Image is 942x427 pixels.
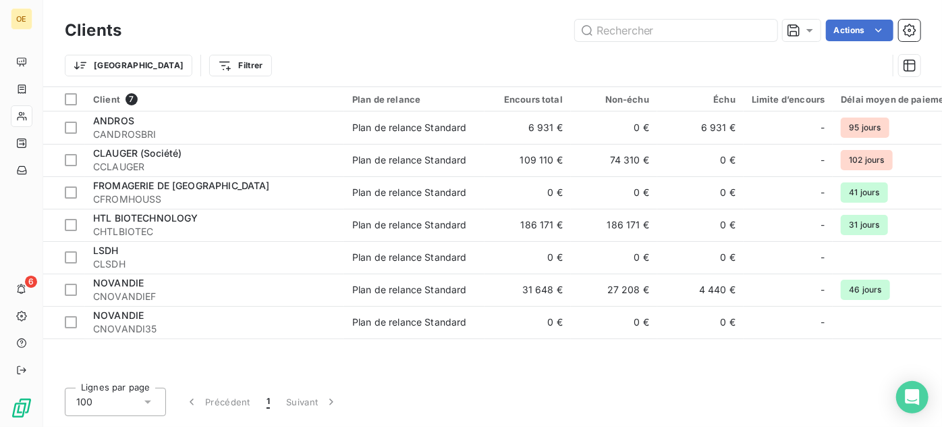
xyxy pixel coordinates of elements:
span: 41 jours [841,182,887,203]
h3: Clients [65,18,121,43]
td: 0 € [571,176,657,209]
span: NOVANDIE [93,277,144,288]
img: Logo LeanPay [11,397,32,419]
span: - [821,251,825,264]
td: 0 € [657,241,744,274]
span: CHTLBIOTEC [93,225,336,238]
div: Plan de relance Standard [352,316,467,329]
td: 0 € [484,241,571,274]
td: 74 310 € [571,144,657,176]
span: 6 [25,276,37,288]
span: CANDROSBRI [93,128,336,141]
div: Échu [665,94,736,105]
button: Actions [826,20,893,41]
td: 0 € [571,241,657,274]
span: - [821,153,825,167]
span: 1 [267,395,270,409]
td: 0 € [484,306,571,338]
td: 0 € [484,176,571,209]
span: 102 jours [841,150,892,170]
div: Plan de relance Standard [352,186,467,199]
span: CCLAUGER [93,160,336,174]
span: - [821,218,825,232]
div: Encours total [493,94,563,105]
span: - [821,186,825,199]
span: Client [93,94,120,105]
span: CFROMHOUSS [93,193,336,206]
button: Filtrer [209,55,271,76]
div: Plan de relance Standard [352,218,467,232]
span: CNOVANDIEF [93,290,336,303]
div: Limite d’encours [752,94,825,105]
span: HTL BIOTECHNOLOGY [93,212,198,224]
td: 0 € [571,111,657,144]
td: 0 € [657,209,744,241]
td: 186 171 € [571,209,657,241]
div: OE [11,8,32,30]
span: NOVANDIE [93,309,144,321]
span: - [821,283,825,297]
div: Open Intercom Messenger [896,381,929,413]
div: Plan de relance Standard [352,153,467,167]
div: Plan de relance [352,94,476,105]
div: Plan de relance Standard [352,251,467,264]
div: Plan de relance Standard [352,283,467,297]
div: Plan de relance Standard [352,121,467,134]
span: 31 jours [841,215,887,235]
button: Précédent [177,388,258,416]
button: Suivant [278,388,346,416]
span: CNOVANDI35 [93,322,336,336]
td: 31 648 € [484,274,571,306]
td: 27 208 € [571,274,657,306]
button: [GEOGRAPHIC_DATA] [65,55,192,76]
span: 100 [76,395,92,409]
span: CLSDH [93,257,336,271]
span: - [821,316,825,329]
td: 0 € [657,306,744,338]
span: FROMAGERIE DE [GEOGRAPHIC_DATA] [93,180,270,191]
span: LSDH [93,245,119,256]
span: - [821,121,825,134]
span: 95 jours [841,118,889,138]
td: 0 € [571,306,657,338]
td: 6 931 € [484,111,571,144]
td: 6 931 € [657,111,744,144]
td: 186 171 € [484,209,571,241]
button: 1 [258,388,278,416]
td: 109 110 € [484,144,571,176]
td: 4 440 € [657,274,744,306]
td: 0 € [657,144,744,176]
div: Non-échu [579,94,649,105]
span: 7 [126,93,138,105]
input: Rechercher [575,20,777,41]
span: CLAUGER (Société) [93,147,182,159]
td: 0 € [657,176,744,209]
span: ANDROS [93,115,134,126]
span: 46 jours [841,280,889,300]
